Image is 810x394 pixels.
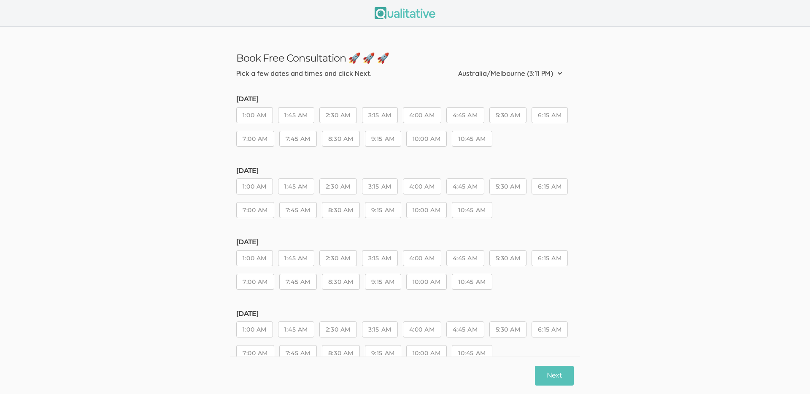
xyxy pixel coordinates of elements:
button: 1:00 AM [236,250,273,266]
button: 4:45 AM [446,178,484,194]
button: 2:30 AM [319,250,357,266]
button: 7:00 AM [236,202,274,218]
button: 1:45 AM [278,107,314,123]
button: 10:45 AM [452,274,492,290]
button: 7:45 AM [279,202,317,218]
button: 4:00 AM [403,178,441,194]
button: 10:45 AM [452,131,492,147]
button: 4:45 AM [446,321,484,337]
button: 10:00 AM [406,345,447,361]
button: 7:00 AM [236,274,274,290]
button: 4:00 AM [403,107,441,123]
button: 3:15 AM [362,321,398,337]
button: 9:15 AM [365,131,401,147]
button: 1:45 AM [278,321,314,337]
button: 9:15 AM [365,274,401,290]
button: 2:30 AM [319,321,357,337]
button: 10:00 AM [406,131,447,147]
button: 1:00 AM [236,321,273,337]
img: Qualitative [375,7,435,19]
div: Pick a few dates and times and click Next. [236,69,371,78]
button: 6:15 AM [532,250,568,266]
button: 5:30 AM [489,107,527,123]
button: 4:45 AM [446,107,484,123]
button: 1:00 AM [236,178,273,194]
button: 7:00 AM [236,345,274,361]
button: 10:00 AM [406,202,447,218]
h5: [DATE] [236,167,574,175]
button: 7:45 AM [279,274,317,290]
button: 2:30 AM [319,107,357,123]
button: 9:15 AM [365,202,401,218]
button: 3:15 AM [362,107,398,123]
button: 7:45 AM [279,131,317,147]
button: 1:00 AM [236,107,273,123]
h5: [DATE] [236,310,574,318]
button: 5:30 AM [489,321,527,337]
button: 4:00 AM [403,250,441,266]
h5: [DATE] [236,95,574,103]
button: 3:15 AM [362,250,398,266]
button: Next [535,366,574,386]
button: 1:45 AM [278,250,314,266]
button: 10:45 AM [452,345,492,361]
button: 5:30 AM [489,250,527,266]
button: 6:15 AM [532,107,568,123]
button: 9:15 AM [365,345,401,361]
button: 7:00 AM [236,131,274,147]
button: 4:45 AM [446,250,484,266]
button: 8:30 AM [322,274,360,290]
button: 8:30 AM [322,202,360,218]
button: 1:45 AM [278,178,314,194]
button: 8:30 AM [322,345,360,361]
h3: Book Free Consultation 🚀 🚀 🚀 [236,52,574,64]
button: 5:30 AM [489,178,527,194]
h5: [DATE] [236,238,574,246]
button: 6:15 AM [532,178,568,194]
button: 4:00 AM [403,321,441,337]
button: 10:45 AM [452,202,492,218]
button: 8:30 AM [322,131,360,147]
button: 6:15 AM [532,321,568,337]
button: 2:30 AM [319,178,357,194]
button: 3:15 AM [362,178,398,194]
button: 7:45 AM [279,345,317,361]
button: 10:00 AM [406,274,447,290]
